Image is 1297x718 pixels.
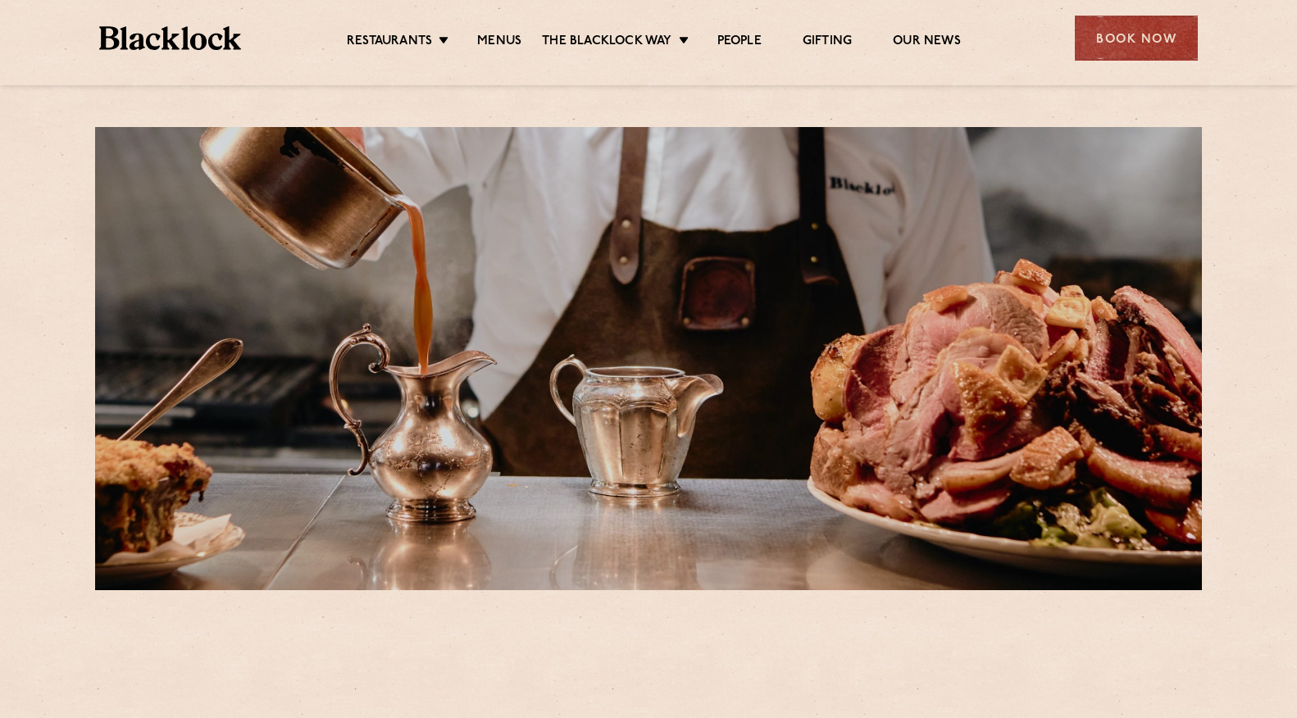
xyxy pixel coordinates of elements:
[99,26,241,50] img: BL_Textured_Logo-footer-cropped.svg
[542,34,671,52] a: The Blacklock Way
[717,34,762,52] a: People
[1075,16,1198,61] div: Book Now
[893,34,961,52] a: Our News
[477,34,521,52] a: Menus
[803,34,852,52] a: Gifting
[347,34,432,52] a: Restaurants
